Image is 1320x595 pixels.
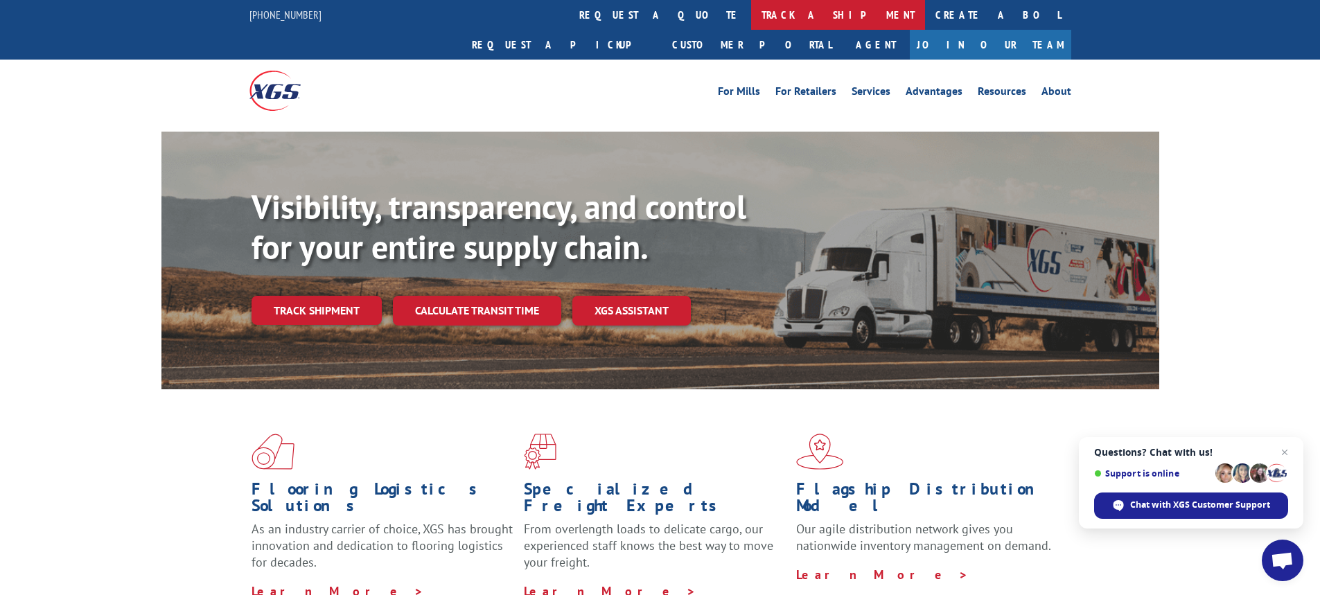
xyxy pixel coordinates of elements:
a: Request a pickup [461,30,662,60]
a: About [1041,86,1071,101]
span: Close chat [1276,444,1293,461]
h1: Flooring Logistics Solutions [252,481,513,521]
a: Track shipment [252,296,382,325]
h1: Flagship Distribution Model [796,481,1058,521]
div: Open chat [1262,540,1303,581]
a: Calculate transit time [393,296,561,326]
a: Customer Portal [662,30,842,60]
a: For Retailers [775,86,836,101]
div: Chat with XGS Customer Support [1094,492,1288,519]
span: Chat with XGS Customer Support [1130,499,1270,511]
a: Services [852,86,890,101]
img: xgs-icon-total-supply-chain-intelligence-red [252,434,294,470]
a: Learn More > [796,567,969,583]
b: Visibility, transparency, and control for your entire supply chain. [252,185,746,268]
a: Advantages [906,86,962,101]
a: Join Our Team [910,30,1071,60]
span: Our agile distribution network gives you nationwide inventory management on demand. [796,521,1051,553]
a: For Mills [718,86,760,101]
span: Questions? Chat with us! [1094,447,1288,458]
a: Resources [978,86,1026,101]
a: [PHONE_NUMBER] [249,8,322,21]
h1: Specialized Freight Experts [524,481,786,521]
a: Agent [842,30,910,60]
a: XGS ASSISTANT [572,296,691,326]
span: As an industry carrier of choice, XGS has brought innovation and dedication to flooring logistics... [252,521,513,570]
img: xgs-icon-flagship-distribution-model-red [796,434,844,470]
span: Support is online [1094,468,1211,479]
p: From overlength loads to delicate cargo, our experienced staff knows the best way to move your fr... [524,521,786,583]
img: xgs-icon-focused-on-flooring-red [524,434,556,470]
